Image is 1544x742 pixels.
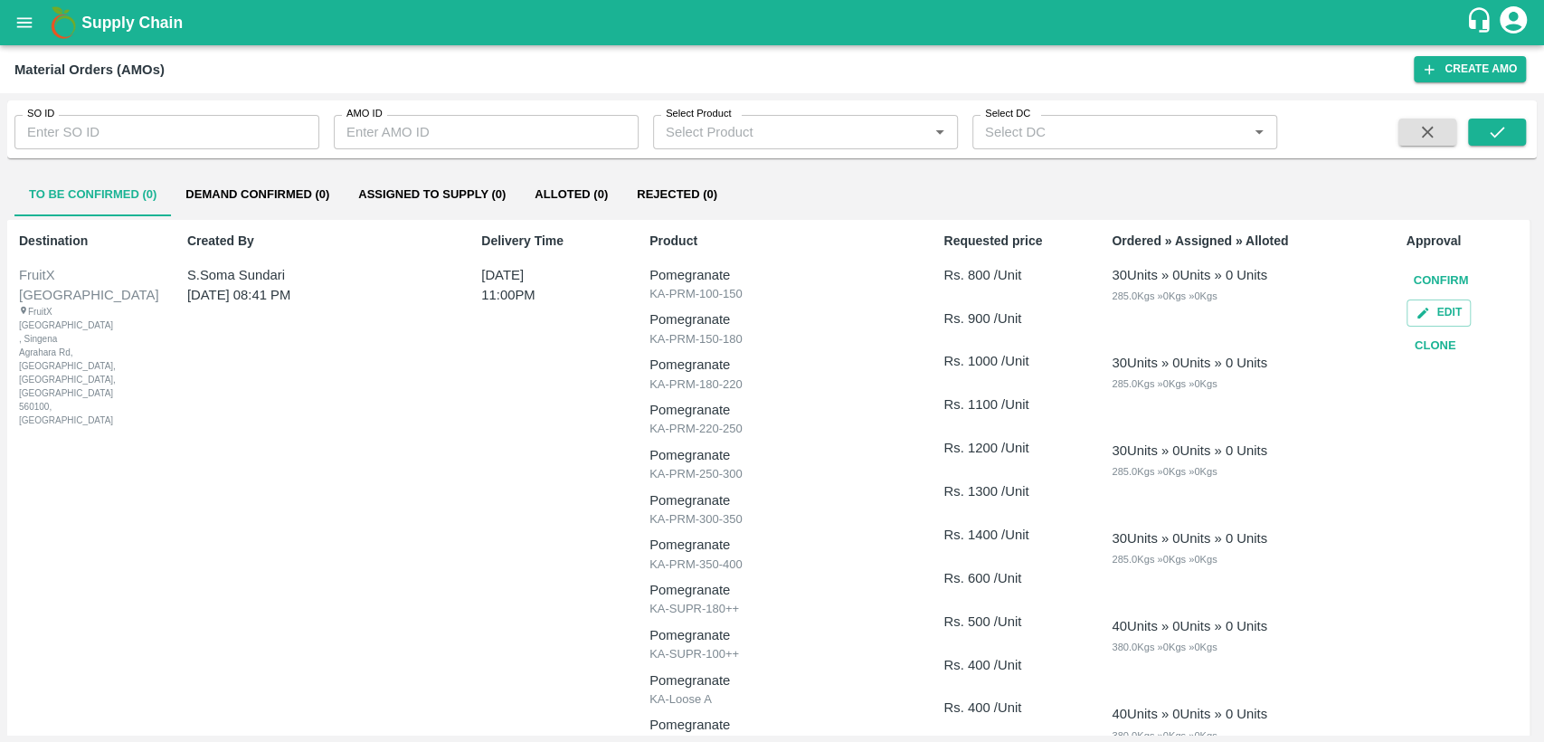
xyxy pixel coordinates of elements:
b: Supply Chain [81,14,183,32]
p: KA-PRM-180-220 [649,376,895,394]
div: 30 Units » 0 Units » 0 Units [1112,265,1267,285]
p: [DATE] 11:00PM [481,265,578,306]
a: Supply Chain [81,10,1465,35]
div: FruitX [GEOGRAPHIC_DATA] [19,265,135,306]
p: Pomegranate [649,671,895,690]
p: Rs. 800 /Unit [943,265,1062,285]
input: Enter AMO ID [334,115,639,149]
p: Pomegranate [649,400,895,420]
p: KA-SUPR-180++ [649,600,895,618]
input: Enter SO ID [14,115,319,149]
p: Pomegranate [649,625,895,645]
p: Pomegranate [649,265,895,285]
div: Material Orders (AMOs) [14,58,165,81]
button: Assigned to Supply (0) [344,173,520,216]
div: 30 Units » 0 Units » 0 Units [1112,528,1267,548]
span: 285.0 Kgs » 0 Kgs » 0 Kgs [1112,554,1217,565]
div: 40 Units » 0 Units » 0 Units [1112,704,1267,724]
p: Destination [19,232,137,251]
p: Rs. 400 /Unit [943,655,1062,675]
button: Rejected (0) [622,173,732,216]
span: 285.0 Kgs » 0 Kgs » 0 Kgs [1112,290,1217,301]
span: 285.0 Kgs » 0 Kgs » 0 Kgs [1112,466,1217,477]
p: Delivery Time [481,232,600,251]
label: Select DC [985,107,1030,121]
p: Rs. 500 /Unit [943,612,1062,632]
button: Create AMO [1414,56,1526,82]
p: Pomegranate [649,309,895,329]
label: AMO ID [346,107,383,121]
p: Pomegranate [649,580,895,600]
button: Alloted (0) [520,173,622,216]
p: Rs. 1100 /Unit [943,395,1062,414]
button: Demand Confirmed (0) [171,173,344,216]
p: Rs. 1300 /Unit [943,481,1062,501]
p: KA-PRM-220-250 [649,420,895,438]
p: KA-PRM-150-180 [649,330,895,348]
p: Approval [1407,232,1525,251]
label: Select Product [666,107,731,121]
p: Rs. 1000 /Unit [943,351,1062,371]
p: Requested price [943,232,1062,251]
button: Confirm [1407,265,1476,297]
p: Ordered » Assigned » Alloted [1112,232,1357,251]
p: Pomegranate [649,445,895,465]
div: 40 Units » 0 Units » 0 Units [1112,616,1267,636]
p: KA-PRM-250-300 [649,465,895,483]
p: Pomegranate [649,490,895,510]
p: Pomegranate [649,715,895,735]
button: Open [928,120,952,144]
span: 380.0 Kgs » 0 Kgs » 0 Kgs [1112,730,1217,741]
p: KA-Loose A [649,690,895,709]
label: SO ID [27,107,54,121]
div: account of current user [1497,4,1530,42]
div: 30 Units » 0 Units » 0 Units [1112,441,1267,461]
span: 380.0 Kgs » 0 Kgs » 0 Kgs [1112,642,1217,652]
p: Pomegranate [649,355,895,375]
button: Edit [1407,300,1471,326]
input: Select DC [978,120,1218,144]
p: S.Soma Sundari [187,265,411,285]
img: logo [45,5,81,41]
p: [DATE] 08:41 PM [187,285,411,305]
p: Rs. 400 /Unit [943,698,1062,718]
p: KA-PRM-350-400 [649,556,895,574]
p: Product [649,232,895,251]
p: Created By [187,232,432,251]
p: KA-PRM-100-150 [649,285,895,303]
button: Open [1247,120,1271,144]
p: KA-SUPR-100++ [649,645,895,663]
button: open drawer [4,2,45,43]
button: To Be Confirmed (0) [14,173,171,216]
p: KA-PRM-300-350 [649,510,895,528]
p: Rs. 600 /Unit [943,568,1062,588]
button: Clone [1407,330,1464,362]
div: 30 Units » 0 Units » 0 Units [1112,353,1267,373]
p: Rs. 900 /Unit [943,309,1062,328]
p: Rs. 1400 /Unit [943,525,1062,545]
input: Select Product [658,120,923,144]
span: 285.0 Kgs » 0 Kgs » 0 Kgs [1112,378,1217,389]
div: customer-support [1465,6,1497,39]
p: Rs. 1200 /Unit [943,438,1062,458]
p: Pomegranate [649,535,895,555]
div: FruitX [GEOGRAPHIC_DATA] , Singena Agrahara Rd, [GEOGRAPHIC_DATA], [GEOGRAPHIC_DATA], [GEOGRAPHIC... [19,305,89,427]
